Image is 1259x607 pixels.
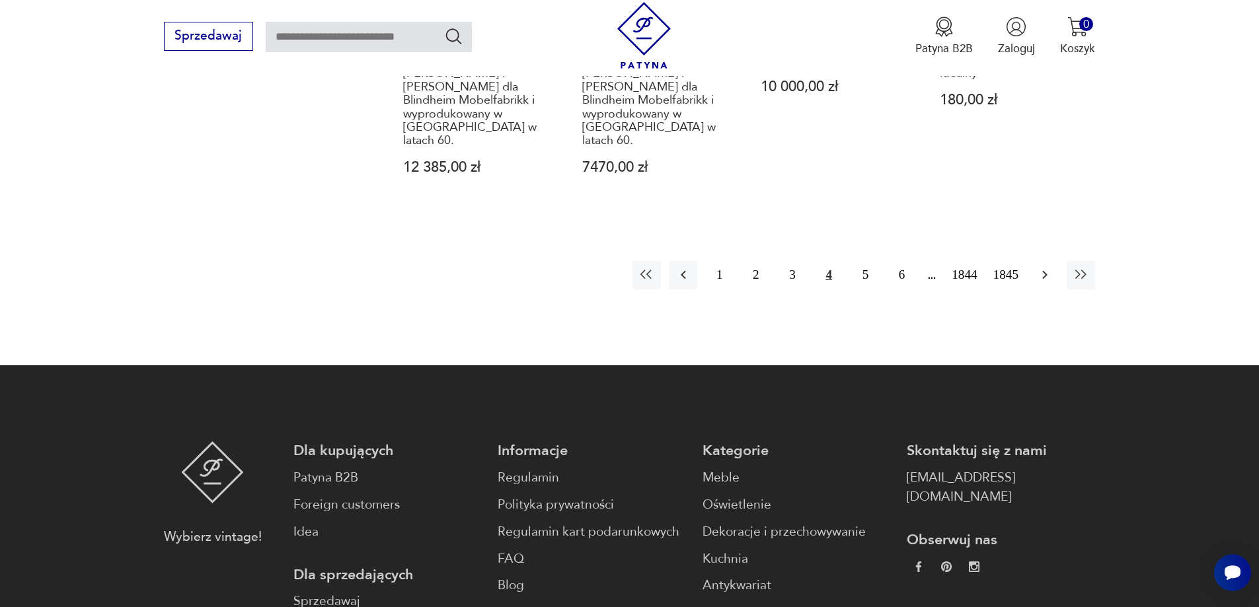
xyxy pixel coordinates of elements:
button: Zaloguj [998,17,1035,56]
button: 4 [815,261,843,289]
a: Regulamin [498,468,686,487]
a: Blog [498,576,686,595]
button: 2 [742,261,770,289]
a: Ikona medaluPatyna B2B [915,17,973,56]
img: 37d27d81a828e637adc9f9cb2e3d3a8a.webp [941,561,952,572]
img: Ikona medalu [934,17,954,37]
img: Patyna - sklep z meblami i dekoracjami vintage [611,2,677,69]
a: [EMAIL_ADDRESS][DOMAIN_NAME] [907,468,1095,507]
a: Foreign customers [293,495,482,515]
a: Kuchnia [703,550,891,569]
p: 10 000,00 zł [761,80,909,94]
a: Meble [703,468,891,487]
p: 7470,00 zł [582,161,731,174]
p: Informacje [498,441,686,460]
a: Polityka prywatności [498,495,686,515]
img: c2fd9cf7f39615d9d6839a72ae8e59e5.webp [969,561,979,572]
p: 12 385,00 zł [403,161,552,174]
img: da9060093f698e4c3cedc1453eec5031.webp [913,561,924,572]
button: Patyna B2B [915,17,973,56]
img: Ikonka użytkownika [1006,17,1026,37]
p: Obserwuj nas [907,530,1095,550]
a: Regulamin kart podarunkowych [498,522,686,542]
h3: Skandynawski, wolnostojący regał z drewna tekowego systemu Ergo, zaprojektowany przez [PERSON_NAM... [403,13,552,148]
p: Dla kupujących [293,441,482,460]
button: 1 [705,261,734,289]
a: Sprzedawaj [164,32,253,42]
iframe: Smartsupp widget button [1214,554,1251,591]
p: Patyna B2B [915,41,973,56]
p: Dla sprzedających [293,565,482,585]
a: FAQ [498,550,686,569]
button: 1844 [948,261,981,289]
button: Sprzedawaj [164,22,253,51]
a: Dekoracje i przechowywanie [703,522,891,542]
button: 5 [851,261,880,289]
img: Ikona koszyka [1067,17,1088,37]
button: 3 [778,261,806,289]
a: Patyna B2B [293,468,482,487]
p: Skontaktuj się z nami [907,441,1095,460]
a: Antykwariat [703,576,891,595]
button: 0Koszyk [1060,17,1095,56]
p: 180,00 zł [940,93,1088,107]
button: 1845 [989,261,1022,289]
img: Patyna - sklep z meblami i dekoracjami vintage [181,441,244,503]
a: Oświetlenie [703,495,891,515]
p: Zaloguj [998,41,1035,56]
h3: RZADKI żółty wazon z marszczonym rantem (25 cm), prawdopodobnie Ruffled Vase English - stan idealny [940,13,1088,81]
p: Wybierz vintage! [164,528,262,547]
button: 6 [888,261,916,289]
p: Kategorie [703,441,891,460]
p: Koszyk [1060,41,1095,56]
div: 0 [1079,17,1093,31]
a: Idea [293,522,482,542]
h3: Skandynawski, wolnostojący regał z drewna tekowego systemu Ergo, zaprojektowany przez [PERSON_NAM... [582,13,731,148]
button: Szukaj [444,26,463,46]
